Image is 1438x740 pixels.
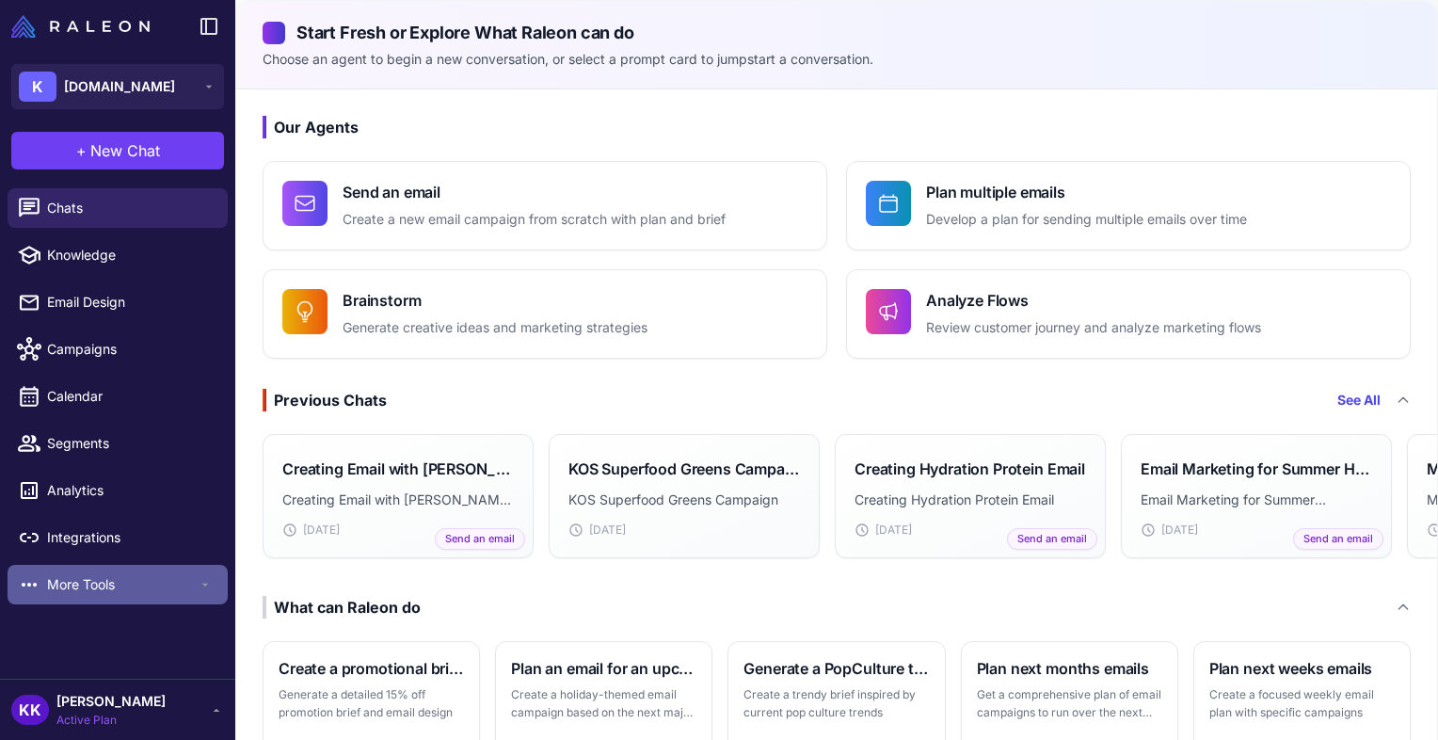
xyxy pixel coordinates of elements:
div: K [19,72,56,102]
h3: Plan an email for an upcoming holiday [511,657,696,680]
div: Previous Chats [263,389,387,411]
span: Knowledge [47,245,213,265]
a: Campaigns [8,330,228,369]
a: Knowledge [8,235,228,275]
p: Create a trendy brief inspired by current pop culture trends [743,685,929,722]
a: Raleon Logo [11,15,157,38]
span: Send an email [1007,528,1097,550]
a: Chats [8,188,228,228]
h3: Creating Hydration Protein Email [855,458,1085,480]
span: Segments [47,433,213,454]
img: Raleon Logo [11,15,150,38]
h3: Creating Email with [PERSON_NAME] Superfood Greens [282,458,514,480]
h3: Plan next months emails [977,657,1162,680]
a: Segments [8,424,228,463]
p: Create a focused weekly email plan with specific campaigns [1209,685,1395,722]
h3: KOS Superfood Greens Campaign [568,458,800,480]
p: Email Marketing for Summer Hydration Proteins [1141,490,1372,510]
div: [DATE] [568,522,800,539]
p: Develop a plan for sending multiple emails over time [926,209,1247,231]
a: Integrations [8,518,228,557]
h4: Analyze Flows [926,289,1261,312]
h3: Email Marketing for Summer Hydration Proteins [1141,458,1372,480]
button: BrainstormGenerate creative ideas and marketing strategies [263,269,827,359]
h2: Start Fresh or Explore What Raleon can do [263,20,1411,45]
a: Calendar [8,377,228,416]
span: Integrations [47,527,213,548]
p: Generate creative ideas and marketing strategies [343,317,647,339]
h4: Plan multiple emails [926,181,1247,203]
p: Generate a detailed 15% off promotion brief and email design [279,685,464,722]
div: [DATE] [855,522,1086,539]
h3: Generate a PopCulture themed brief [743,657,929,680]
p: Create a new email campaign from scratch with plan and brief [343,209,726,231]
button: +New Chat [11,132,224,169]
a: Email Design [8,282,228,322]
span: [DOMAIN_NAME] [64,76,175,97]
span: Send an email [1293,528,1383,550]
h4: Send an email [343,181,726,203]
p: Choose an agent to begin a new conversation, or select a prompt card to jumpstart a conversation. [263,49,1411,70]
div: What can Raleon do [263,596,421,619]
p: Review customer journey and analyze marketing flows [926,317,1261,339]
div: [DATE] [282,522,514,539]
p: Create a holiday-themed email campaign based on the next major holiday [511,685,696,722]
span: More Tools [47,574,198,595]
h3: Our Agents [263,116,1411,138]
span: Calendar [47,386,213,407]
h3: Plan next weeks emails [1209,657,1395,680]
div: [DATE] [1141,522,1372,539]
span: Campaigns [47,339,213,360]
h3: Create a promotional brief and email [279,657,464,680]
a: Analytics [8,471,228,510]
button: Plan multiple emailsDevelop a plan for sending multiple emails over time [846,161,1411,250]
span: Chats [47,198,213,218]
span: [PERSON_NAME] [56,691,166,712]
p: Creating Hydration Protein Email [855,490,1086,510]
a: See All [1337,390,1381,410]
span: Email Design [47,292,213,313]
p: KOS Superfood Greens Campaign [568,490,800,510]
button: Analyze FlowsReview customer journey and analyze marketing flows [846,269,1411,359]
p: Get a comprehensive plan of email campaigns to run over the next month [977,685,1162,722]
div: KK [11,695,49,725]
span: New Chat [90,139,160,162]
span: + [76,139,87,162]
button: Send an emailCreate a new email campaign from scratch with plan and brief [263,161,827,250]
span: Send an email [435,528,525,550]
button: K[DOMAIN_NAME] [11,64,224,109]
span: Analytics [47,480,213,501]
p: Creating Email with [PERSON_NAME] Superfood Greens [282,490,514,510]
h4: Brainstorm [343,289,647,312]
span: Active Plan [56,712,166,729]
